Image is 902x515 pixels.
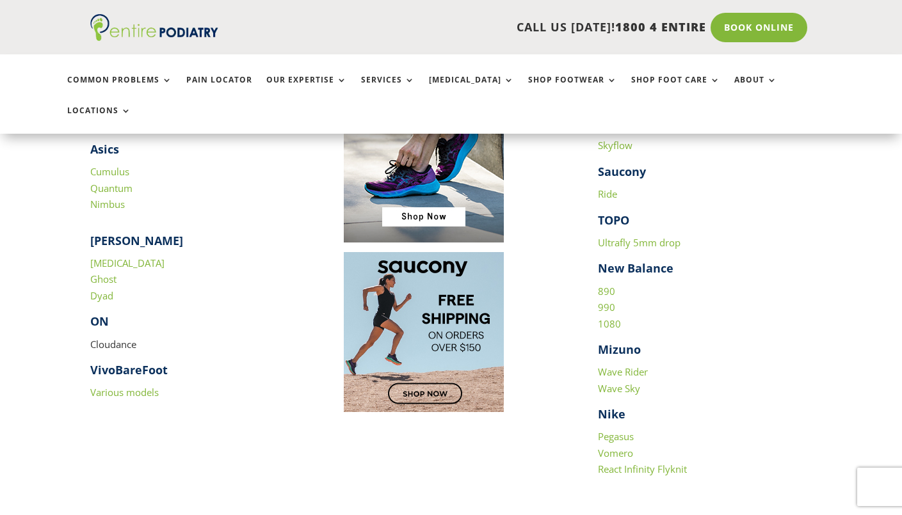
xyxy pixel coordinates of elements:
[90,273,117,285] a: Ghost
[598,342,641,357] strong: Mizuno
[598,236,681,249] a: Ultrafly 5mm drop
[598,301,615,313] a: 990
[67,75,172,103] a: Common Problems
[598,164,646,179] strong: Saucony
[90,31,218,44] a: Entire Podiatry
[266,75,347,103] a: Our Expertise
[598,406,625,422] strong: Nike
[67,106,131,134] a: Locations
[598,430,634,443] a: Pegasus
[734,75,777,103] a: About
[90,257,165,269] a: [MEDICAL_DATA]
[90,141,119,157] strong: Asics
[90,313,109,329] strong: ON
[615,19,706,35] span: 1800 4 ENTIRE
[429,75,514,103] a: [MEDICAL_DATA]
[598,463,687,475] a: React Infinity Flyknit
[598,123,624,136] a: Bondi
[598,187,617,200] a: Ride
[598,447,633,459] a: Vomero
[186,75,252,103] a: Pain Locator
[90,386,159,399] a: Various models
[598,139,632,152] a: Skyflow
[90,233,183,248] strong: [PERSON_NAME]
[344,83,504,242] img: Image to click to buy ASIC shoes online
[598,285,615,297] a: 890
[361,75,415,103] a: Services
[598,382,640,395] a: Wave Sky
[255,19,706,36] p: CALL US [DATE]!
[598,212,629,228] strong: TOPO
[90,289,113,302] a: Dyad
[598,317,621,330] a: 1080
[598,365,648,378] a: Wave Rider
[711,13,807,42] a: Book Online
[90,362,168,377] strong: VivoBareFoot
[90,165,129,178] a: Cumulus
[90,337,304,363] p: Cloudance
[598,260,673,276] strong: New Balance
[528,75,617,103] a: Shop Footwear
[90,198,125,210] a: Nimbus
[90,14,218,41] img: logo (1)
[631,75,720,103] a: Shop Foot Care
[90,182,133,194] a: Quantum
